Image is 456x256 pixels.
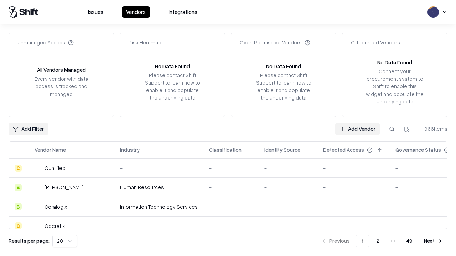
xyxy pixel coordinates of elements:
div: - [209,222,253,230]
div: All Vendors Managed [37,66,86,74]
img: Coralogix [35,203,42,210]
button: Issues [84,6,108,18]
button: Add Filter [9,123,48,135]
div: Industry [120,146,140,154]
button: 49 [401,235,418,247]
div: C [15,165,22,172]
div: 966 items [419,125,447,133]
div: Detected Access [323,146,364,154]
div: [PERSON_NAME] [45,183,84,191]
div: - [323,183,384,191]
button: Vendors [122,6,150,18]
img: Operatix [35,222,42,229]
div: - [120,222,198,230]
div: No Data Found [155,63,190,70]
div: C [15,222,22,229]
div: Operatix [45,222,65,230]
div: Unmanaged Access [17,39,74,46]
div: Coralogix [45,203,67,210]
button: Next [420,235,447,247]
div: - [209,183,253,191]
div: - [264,183,312,191]
div: No Data Found [377,59,412,66]
div: - [264,203,312,210]
div: Classification [209,146,242,154]
p: Results per page: [9,237,50,245]
button: 1 [356,235,369,247]
div: - [209,164,253,172]
div: - [323,222,384,230]
div: Offboarded Vendors [351,39,400,46]
div: B [15,203,22,210]
img: Deel [35,184,42,191]
div: Identity Source [264,146,300,154]
nav: pagination [316,235,447,247]
div: - [323,164,384,172]
button: 2 [371,235,385,247]
div: Governance Status [395,146,441,154]
button: Integrations [164,6,202,18]
div: - [264,164,312,172]
div: Vendor Name [35,146,66,154]
img: Qualified [35,165,42,172]
div: - [264,222,312,230]
div: - [323,203,384,210]
div: - [120,164,198,172]
div: Please contact Shift Support to learn how to enable it and populate the underlying data [143,71,202,102]
a: Add Vendor [335,123,380,135]
div: Information Technology Services [120,203,198,210]
div: Every vendor with data access is tracked and managed [32,75,91,97]
div: Risk Heatmap [129,39,161,46]
div: Please contact Shift Support to learn how to enable it and populate the underlying data [254,71,313,102]
div: Over-Permissive Vendors [240,39,310,46]
div: Human Resources [120,183,198,191]
div: - [209,203,253,210]
div: Qualified [45,164,66,172]
div: No Data Found [266,63,301,70]
div: B [15,184,22,191]
div: Connect your procurement system to Shift to enable this widget and populate the underlying data [365,68,424,105]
